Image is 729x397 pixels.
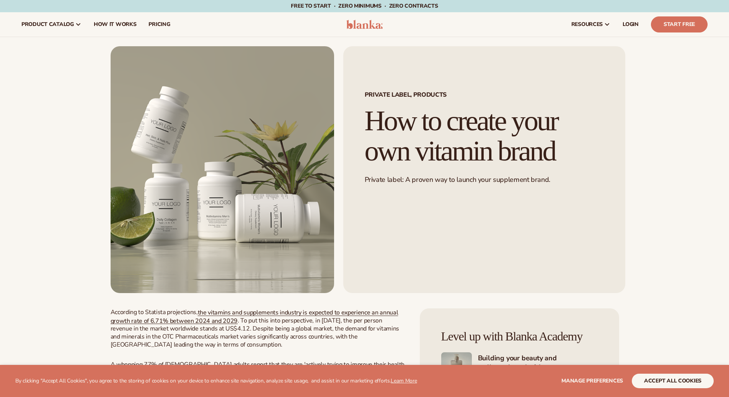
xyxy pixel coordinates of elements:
[561,374,623,388] button: Manage preferences
[291,2,438,10] span: Free to start · ZERO minimums · ZERO contracts
[111,308,398,325] a: the vitamins and supplements industry is expected to experience an annual growth rate of 6.71% be...
[111,46,334,293] img: A few personalized vitamin bottles with your brand sitting next to one another with a sliced lime...
[565,12,616,37] a: resources
[15,378,417,384] p: By clicking "Accept All Cookies", you agree to the storing of cookies on your device to enhance s...
[632,374,714,388] button: accept all cookies
[21,21,74,28] span: product catalog
[111,308,399,349] span: According to Statista projections, . To put this into perspective, in [DATE], the per person reve...
[441,330,598,343] h4: Level up with Blanka Academy
[623,21,639,28] span: LOGIN
[365,106,604,166] h1: How to create your own vitamin brand
[365,92,604,98] span: Private label, Products
[94,21,137,28] span: How It Works
[561,377,623,384] span: Manage preferences
[15,12,88,37] a: product catalog
[478,354,598,381] h4: Building your beauty and wellness brand with [PERSON_NAME]
[142,12,176,37] a: pricing
[148,21,170,28] span: pricing
[616,12,645,37] a: LOGIN
[441,352,598,383] a: Shopify Image 5 Building your beauty and wellness brand with [PERSON_NAME]
[571,21,603,28] span: resources
[651,16,708,32] a: Start Free
[346,20,383,29] img: logo
[88,12,143,37] a: How It Works
[391,377,417,384] a: Learn More
[365,175,604,184] p: Private label: A proven way to launch your supplement brand.
[441,352,472,383] img: Shopify Image 5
